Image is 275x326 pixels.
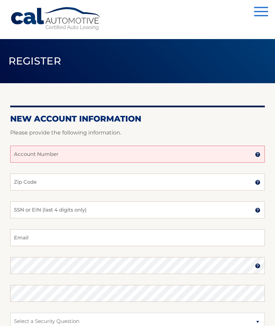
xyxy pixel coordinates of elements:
input: Email [10,229,265,246]
span: Register [8,55,61,67]
p: Please provide the following information. [10,128,265,138]
button: Menu [254,7,268,18]
input: Account Number [10,146,265,163]
img: tooltip.svg [255,207,260,213]
h2: New Account Information [10,114,265,124]
a: Cal Automotive [10,7,102,31]
input: SSN or EIN (last 4 digits only) [10,201,265,218]
input: Zip Code [10,174,265,191]
img: tooltip.svg [255,152,260,157]
img: tooltip.svg [255,180,260,185]
img: tooltip.svg [255,263,260,269]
